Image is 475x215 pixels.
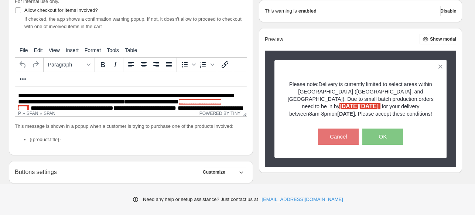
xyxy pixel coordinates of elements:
span: 8am-8pm [309,111,331,117]
strong: [DATE] [339,103,359,109]
button: Bold [96,58,109,71]
div: span [44,111,55,116]
span: Please accept these conditions! [358,111,432,117]
div: Resize [240,110,247,116]
strong: [DATE] [359,103,379,109]
span: View [49,47,60,53]
div: span [27,111,38,116]
button: Formats [45,58,93,71]
span: Paragraph [48,62,84,68]
p: This message is shown in a popup when a customer is trying to purchase one of the products involved: [15,123,247,130]
button: Disable [440,6,456,16]
div: Bullet list [178,58,197,71]
span: Insert [66,47,79,53]
span: Table [125,47,137,53]
span: Show modal [430,36,456,42]
button: Align center [137,58,150,71]
span: Allow checkout for items involved? [24,7,98,13]
h2: Buttons settings [15,168,57,175]
button: Show modal [420,34,456,44]
button: Align right [150,58,163,71]
button: Undo [17,58,29,71]
span: Disable [440,8,456,14]
strong: enabled [298,7,317,15]
button: Align left [125,58,137,71]
h2: Preview [265,36,283,42]
span: If checked, the app shows a confirmation warning popup. If not, it doesn't allow to proceed to ch... [24,16,242,29]
span: Format [85,47,101,53]
div: Numbered list [197,58,215,71]
button: Customize [203,167,247,177]
button: Cancel [318,129,359,145]
strong: [DATE]. [337,111,356,117]
li: {{product.title}} [30,136,247,143]
span: Tools [107,47,119,53]
span: Delivery is currently limited to select areas within [GEOGRAPHIC_DATA] ([GEOGRAPHIC_DATA], and [G... [288,81,432,102]
button: Redo [29,58,42,71]
button: Italic [109,58,122,71]
a: [EMAIL_ADDRESS][DOMAIN_NAME] [262,196,343,203]
span: on [331,111,356,117]
button: More... [17,73,29,85]
div: » [40,111,42,116]
a: Powered by Tiny [199,111,241,116]
button: Insert/edit link [219,58,231,71]
span: Customize [203,169,225,175]
span: File [20,47,28,53]
span: Edit [34,47,43,53]
iframe: Rich Text Area [15,86,247,110]
body: Rich Text Area. Press ALT-0 for help. [3,6,229,31]
div: » [23,111,25,116]
p: This warning is [265,7,297,15]
div: p [18,111,21,116]
button: Justify [163,58,175,71]
button: OK [362,129,403,145]
span: Please note: [289,81,319,87]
